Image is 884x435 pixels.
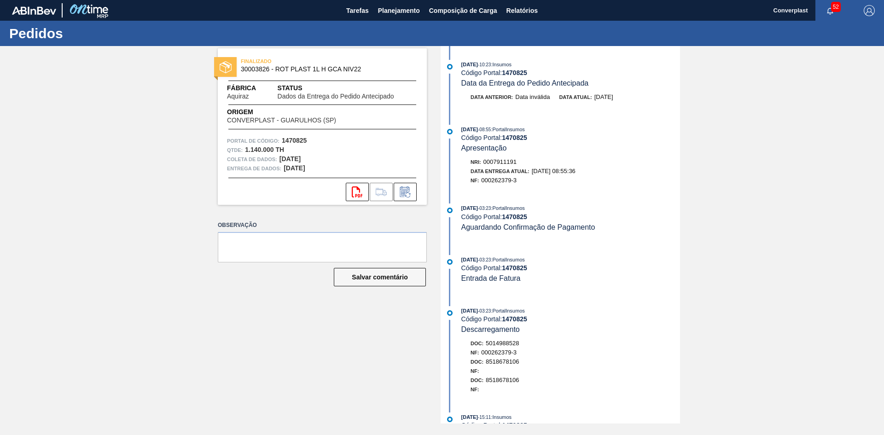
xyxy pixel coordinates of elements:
font: Origem [227,108,253,116]
span: 5014988528 [486,340,519,347]
font: 30003826 - ROT PLAST 1L H GCA NIV22 [241,65,361,73]
span: Aguardando Confirmação de Pagamento [461,223,595,231]
span: FINALIZADO [241,57,370,66]
span: : PortalInsumos [491,308,524,313]
span: [DATE] [461,62,478,67]
span: 000262379-3 [481,177,517,184]
img: atual [447,64,453,70]
font: Coleta de dados: [227,157,277,162]
button: Notificações [815,4,845,17]
font: Dados da Entrega do Pedido Antecipado [278,93,394,100]
font: 1.140.000 TH [245,146,284,153]
span: - 08:55 [478,127,491,132]
div: Código Portal: [461,213,680,220]
div: Código Portal: [461,134,680,141]
font: Entrega de dados: [227,166,281,171]
font: CONVERPLAST - GUARULHOS (SP) [227,116,336,124]
img: atual [447,417,453,422]
img: Sair [864,5,875,16]
span: [DATE] [461,308,478,313]
font: 52 [833,4,839,10]
strong: 1470825 [502,422,527,429]
font: 1470825 [282,137,307,144]
strong: 1470825 [502,264,527,272]
font: Aquiraz [227,93,249,100]
img: atual [447,129,453,134]
img: atual [447,208,453,213]
span: [DATE] [461,205,478,211]
div: Código Portal: [461,315,680,323]
span: [DATE] [594,93,613,100]
span: [DATE] 08:55:36 [532,168,576,174]
font: Pedidos [9,26,63,41]
div: Código Portal: [461,264,680,272]
span: - 15:11 [478,415,491,420]
span: NF: [471,368,479,374]
span: - 03:23 [478,257,491,262]
span: Data Entrega Atual: [471,168,529,174]
strong: 1470825 [502,315,527,323]
strong: 1470825 [502,69,527,76]
font: [DATE] [284,164,305,172]
font: Status [278,84,302,92]
strong: 1470825 [502,134,527,141]
font: Composição de Carga [429,7,497,14]
font: : [241,147,243,153]
font: Relatórios [506,7,538,14]
span: : PortalInsumos [491,205,524,211]
span: 8518678106 [486,358,519,365]
img: status [220,61,232,73]
font: Converplast [773,7,808,14]
span: Doc: [471,377,483,383]
div: Código Portal: [461,422,680,429]
span: Data da Entrega do Pedido Antecipada [461,79,589,87]
span: Descarregamento [461,325,520,333]
img: atual [447,259,453,265]
span: Entrada de Fatura [461,274,521,282]
span: Doc: [471,341,483,346]
span: NF: [471,387,479,392]
span: [DATE] [461,257,478,262]
span: Data inválida [515,93,550,100]
span: : Insumos [491,414,512,420]
span: : PortalInsumos [491,127,524,132]
font: Salvar comentário [352,273,407,281]
span: Data atual: [559,94,592,100]
strong: 1470825 [502,213,527,220]
span: [DATE] [461,414,478,420]
div: Informar alteração no pedido [394,183,417,201]
span: - 03:23 [478,308,491,313]
div: Ir para Composição de Carga [370,183,393,201]
span: 30003826 - ROT PLAST 1L H GCA NIV22 [241,66,408,73]
span: 8518678106 [486,377,519,383]
font: FINALIZADO [241,58,272,64]
span: - 03:23 [478,206,491,211]
span: Data anterior: [471,94,513,100]
font: Observação [218,222,257,228]
span: : Insumos [491,62,512,67]
span: Nri: [471,159,481,165]
font: Portal de Código: [227,138,279,144]
font: Planejamento [378,7,420,14]
span: : PortalInsumos [491,257,524,262]
font: Fábrica [227,84,256,92]
span: NF: [471,178,479,183]
font: Qtde [227,147,241,153]
span: - 10:23 [478,62,491,67]
font: [DATE] [279,155,301,162]
span: [DATE] [461,127,478,132]
span: 000262379-3 [481,349,517,356]
font: Tarefas [346,7,369,14]
div: Código Portal: [461,69,680,76]
span: 0007911191 [483,158,517,165]
button: Salvar comentário [334,268,426,286]
div: Abrir arquivo PDF [346,183,369,201]
span: Doc: [471,359,483,365]
img: TNhmsLtSVTkK8tSr43FrP2fwEKptu5GPRR3wAAAABJRU5ErkJggg== [12,6,56,15]
span: NF: [471,350,479,355]
span: Apresentação [461,144,507,152]
img: atual [447,310,453,316]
